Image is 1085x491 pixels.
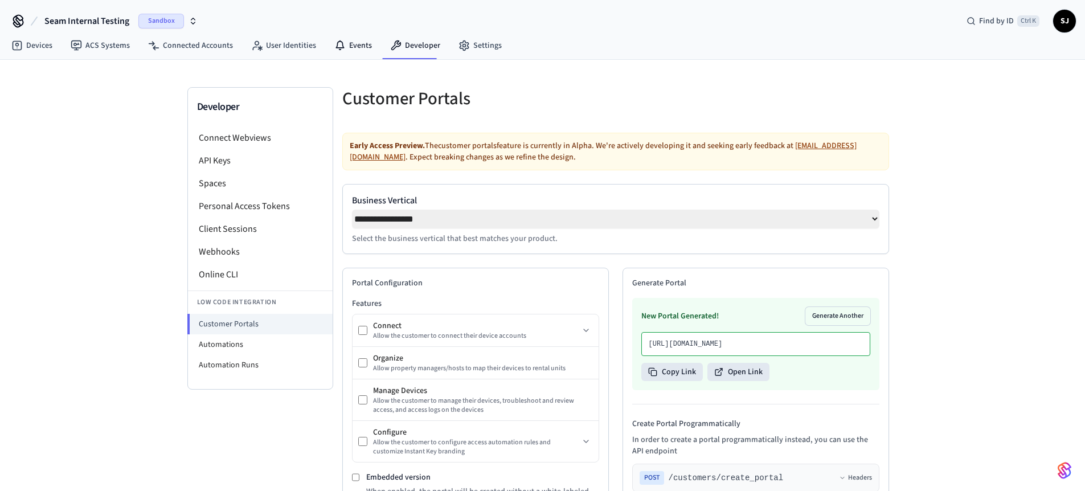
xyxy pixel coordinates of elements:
[373,385,593,396] div: Manage Devices
[188,263,333,286] li: Online CLI
[373,332,579,341] div: Allow the customer to connect their device accounts
[352,233,879,244] p: Select the business vertical that best matches your product.
[641,310,719,322] h3: New Portal Generated!
[632,418,879,429] h4: Create Portal Programmatically
[188,355,333,375] li: Automation Runs
[188,290,333,314] li: Low Code Integration
[2,35,62,56] a: Devices
[979,15,1014,27] span: Find by ID
[366,472,431,483] label: Embedded version
[350,140,857,163] a: [EMAIL_ADDRESS][DOMAIN_NAME]
[1017,15,1039,27] span: Ctrl K
[44,14,129,28] span: Seam Internal Testing
[342,87,609,111] h5: Customer Portals
[1054,11,1075,31] span: SJ
[649,339,863,349] p: [URL][DOMAIN_NAME]
[957,11,1049,31] div: Find by IDCtrl K
[188,195,333,218] li: Personal Access Tokens
[669,472,784,484] span: /customers/create_portal
[325,35,381,56] a: Events
[188,218,333,240] li: Client Sessions
[1058,461,1071,480] img: SeamLogoGradient.69752ec5.svg
[242,35,325,56] a: User Identities
[188,334,333,355] li: Automations
[62,35,139,56] a: ACS Systems
[373,353,593,364] div: Organize
[632,434,879,457] p: In order to create a portal programmatically instead, you can use the API endpoint
[373,438,579,456] div: Allow the customer to configure access automation rules and customize Instant Key branding
[188,126,333,149] li: Connect Webviews
[1053,10,1076,32] button: SJ
[138,14,184,28] span: Sandbox
[352,194,879,207] label: Business Vertical
[641,363,703,381] button: Copy Link
[839,473,872,482] button: Headers
[187,314,333,334] li: Customer Portals
[373,396,593,415] div: Allow the customer to manage their devices, troubleshoot and review access, and access logs on th...
[449,35,511,56] a: Settings
[381,35,449,56] a: Developer
[640,471,664,485] span: POST
[632,277,879,289] h2: Generate Portal
[188,240,333,263] li: Webhooks
[197,99,324,115] h3: Developer
[350,140,425,152] strong: Early Access Preview.
[805,307,870,325] button: Generate Another
[373,364,593,373] div: Allow property managers/hosts to map their devices to rental units
[352,277,599,289] h2: Portal Configuration
[352,298,599,309] h3: Features
[188,149,333,172] li: API Keys
[342,133,889,170] div: The customer portals feature is currently in Alpha. We're actively developing it and seeking earl...
[188,172,333,195] li: Spaces
[373,427,579,438] div: Configure
[707,363,769,381] button: Open Link
[373,320,579,332] div: Connect
[139,35,242,56] a: Connected Accounts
